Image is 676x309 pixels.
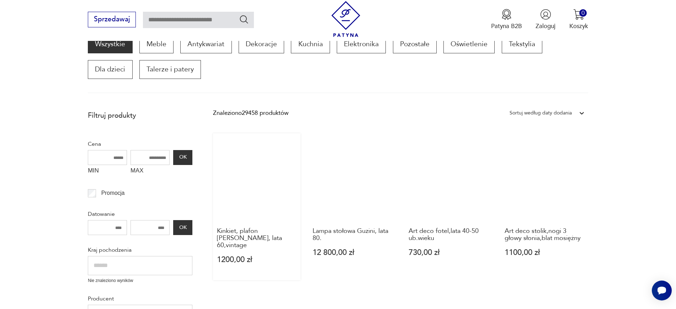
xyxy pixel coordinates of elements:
a: Dla dzieci [88,60,132,79]
a: Elektronika [337,35,386,53]
p: Nie znaleziono wyników [88,277,192,284]
div: Sortuj według daty dodania [510,108,572,118]
img: Ikonka użytkownika [540,9,551,20]
a: Ikona medaluPatyna B2B [491,9,522,30]
p: Zaloguj [536,22,555,30]
p: 12 800,00 zł [313,249,392,256]
button: Szukaj [239,14,249,25]
button: Sprzedawaj [88,12,136,27]
a: Art deco fotel,lata 40-50 ub.wiekuArt deco fotel,lata 40-50 ub.wieku730,00 zł [405,133,492,280]
a: Kinkiet, plafon Doria Leuchten, lata 60,vintageKinkiet, plafon [PERSON_NAME], lata 60,vintage1200... [213,133,300,280]
button: OK [173,150,192,165]
p: Cena [88,139,192,149]
a: Oświetlenie [443,35,495,53]
p: Patyna B2B [491,22,522,30]
a: Art deco stolik,nogi 3 głowy słonia,blat mosiężnyArt deco stolik,nogi 3 głowy słonia,blat mosiężn... [501,133,588,280]
a: Tekstylia [502,35,542,53]
div: 0 [579,9,587,17]
div: Znaleziono 29458 produktów [213,108,288,118]
h3: Lampa stołowa Guzini, lata 80. [313,228,392,242]
iframe: Smartsupp widget button [652,281,672,300]
h3: Kinkiet, plafon [PERSON_NAME], lata 60,vintage [217,228,297,249]
a: Lampa stołowa Guzini, lata 80.Lampa stołowa Guzini, lata 80.12 800,00 zł [309,133,396,280]
label: MAX [131,165,170,179]
a: Talerze i patery [139,60,201,79]
p: Promocja [101,188,125,198]
button: OK [173,220,192,235]
p: Koszyk [569,22,588,30]
h3: Art deco fotel,lata 40-50 ub.wieku [409,228,488,242]
button: Patyna B2B [491,9,522,30]
img: Ikona koszyka [573,9,584,20]
img: Ikona medalu [501,9,512,20]
a: Kuchnia [291,35,330,53]
button: Zaloguj [536,9,555,30]
a: Wszystkie [88,35,132,53]
a: Dekoracje [239,35,284,53]
h3: Art deco stolik,nogi 3 głowy słonia,blat mosiężny [505,228,584,242]
a: Meble [139,35,174,53]
a: Pozostałe [393,35,437,53]
img: Patyna - sklep z meblami i dekoracjami vintage [328,1,364,37]
p: Kraj pochodzenia [88,245,192,255]
p: Producent [88,294,192,303]
p: 1100,00 zł [505,249,584,256]
p: Datowanie [88,209,192,219]
p: 1200,00 zł [217,256,297,263]
a: Sprzedawaj [88,17,136,23]
a: Antykwariat [180,35,231,53]
p: Filtruj produkty [88,111,192,120]
button: 0Koszyk [569,9,588,30]
label: MIN [88,165,127,179]
p: 730,00 zł [409,249,488,256]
